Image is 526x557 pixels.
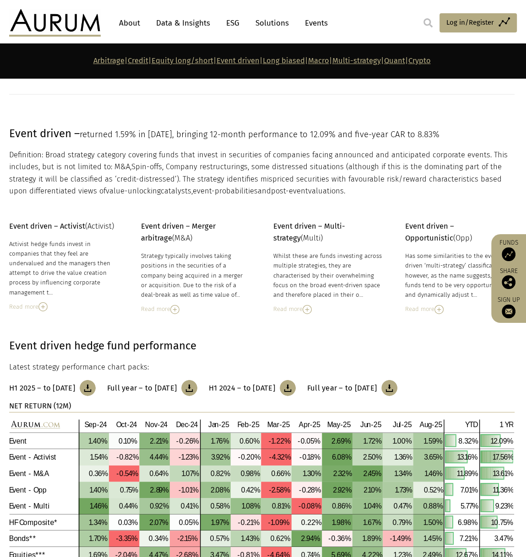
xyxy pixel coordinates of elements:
[9,149,515,198] p: Definition: Broad strategy category covering funds that invest in securities of companies facing ...
[381,380,397,396] img: Download Article
[496,239,521,261] a: Funds
[405,251,515,300] div: Has some similarities to the event-driven ‘multi-strategy’ classification however, as the name su...
[128,56,148,65] a: Credit
[9,361,515,373] p: Latest strategy performance chart packs:
[271,187,308,195] span: post-event
[308,56,329,65] a: Macro
[9,302,119,312] div: Read more
[496,296,521,318] a: Sign up
[405,304,515,314] div: Read more
[384,56,405,65] a: Quant
[9,127,80,140] span: Event driven –
[502,275,515,289] img: Share this post
[141,304,250,314] div: Read more
[423,18,433,27] img: search.svg
[307,384,377,393] h3: Full year – to [DATE]
[502,305,515,318] img: Sign up to our newsletter
[38,302,48,311] img: Read More
[222,15,244,32] a: ESG
[93,56,431,65] strong: | | | | | | | |
[332,56,381,65] a: Multi-strategy
[107,384,177,393] h3: Full year – to [DATE]
[280,380,296,396] img: Download Article
[273,222,345,242] strong: Event driven – Multi-strategy
[80,380,96,396] img: Download Article
[209,380,296,396] a: H1 2024 – to [DATE]
[9,384,75,393] h3: H1 2025 – to [DATE]
[496,268,521,289] div: Share
[9,380,96,396] a: H1 2025 – to [DATE]
[408,56,431,65] a: Crypto
[405,220,515,245] p: (Opp)
[263,56,305,65] a: Long biased
[217,56,260,65] a: Event driven
[152,56,213,65] a: Equity long/short
[93,56,125,65] a: Arbitrage
[446,17,494,28] span: Log in/Register
[9,239,119,297] div: Activist hedge funds invest in companies that they feel are undervalued and the managers then att...
[273,251,383,300] div: Whilst these are funds investing across multiple strategies, they are characterised by their over...
[117,175,175,183] span: credit-distressed
[152,15,215,32] a: Data & Insights
[9,220,119,232] p: (Activist)
[170,305,179,314] img: Read More
[251,15,293,32] a: Solutions
[9,222,85,230] strong: Event driven – Activist
[273,220,383,245] p: (Multi)
[141,222,216,242] strong: Event driven – Merger arbitrage
[439,13,517,32] a: Log in/Register
[307,380,397,396] a: Full year – to [DATE]
[80,129,439,139] span: returned 1.59% in [DATE], bringing 12-month performance to 12.09% and five-year CAR to 8.83%
[107,380,197,396] a: Full year – to [DATE]
[300,15,328,32] a: Events
[181,380,197,396] img: Download Article
[9,9,101,37] img: Aurum
[209,384,275,393] h3: H1 2024 – to [DATE]
[193,187,258,195] span: event-probabilities
[131,162,162,171] span: Spin-offs
[141,220,250,245] p: (M&A)
[114,15,145,32] a: About
[502,247,515,261] img: Access Funds
[106,187,161,195] span: value-unlocking
[141,251,250,300] div: Strategy typically involves taking positions in the securities of a company being acquired in a m...
[273,304,383,314] div: Read more
[9,339,196,352] strong: Event driven hedge fund performance
[303,305,312,314] img: Read More
[405,222,454,242] strong: Event driven – Opportunistic
[434,305,444,314] img: Read More
[9,402,71,410] strong: NET RETURN (12M)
